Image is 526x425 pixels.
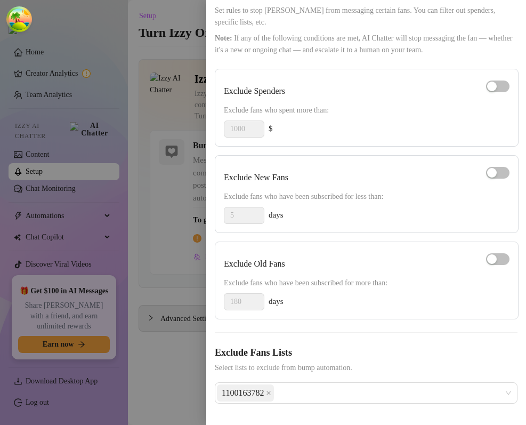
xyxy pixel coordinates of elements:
h5: Exclude Fans Lists [215,346,517,360]
span: 1100163782 [222,385,264,401]
span: Exclude fans who spent more than: [224,105,509,116]
span: days [269,209,284,222]
h5: Exclude New Fans [224,171,288,184]
span: Set rules to stop [PERSON_NAME] from messaging certain fans. You can filter out spenders, specifi... [215,5,517,28]
span: Exclude fans who have been subscribed for more than: [224,277,509,289]
span: days [269,295,284,308]
button: Open Tanstack query devtools [9,9,30,30]
h5: Exclude Spenders [224,85,285,98]
span: $ [269,123,273,135]
span: close [266,390,271,396]
span: 1100163782 [217,384,274,402]
span: If any of the following conditions are met, AI Chatter will stop messaging the fan — whether it's... [215,33,517,56]
span: Select lists to exclude from bump automation. [215,362,517,374]
h5: Exclude Old Fans [224,258,285,270]
span: Exclude fans who have been subscribed for less than: [224,191,509,203]
span: Note: [215,34,232,42]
